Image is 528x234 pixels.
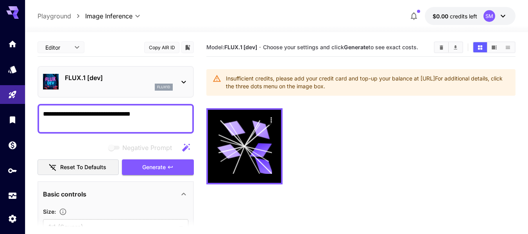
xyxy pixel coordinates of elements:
[122,159,194,175] button: Generate
[433,13,450,20] span: $0.00
[38,159,119,175] button: Reset to defaults
[38,11,71,21] a: Playground
[85,11,132,21] span: Image Inference
[8,64,17,74] div: Models
[344,44,369,50] b: Generate
[226,71,509,93] div: Insufficient credits, please add your credit card and top-up your balance at [URL] For additional...
[38,11,85,21] nav: breadcrumb
[435,42,448,52] button: Clear All
[473,41,515,53] div: Show media in grid viewShow media in video viewShow media in list view
[483,10,495,22] div: SM
[265,114,277,125] div: Actions
[8,90,17,100] div: Playground
[157,84,170,90] p: flux1d
[487,42,501,52] button: Show media in video view
[65,73,173,82] p: FLUX.1 [dev]
[263,44,418,50] span: Choose your settings and click to see exact costs.
[122,143,172,152] span: Negative Prompt
[144,42,179,53] button: Copy AIR ID
[473,42,487,52] button: Show media in grid view
[43,185,188,204] div: Basic controls
[142,163,166,172] span: Generate
[259,43,261,52] p: ·
[107,143,178,152] span: Negative prompts are not compatible with the selected model.
[43,189,86,199] p: Basic controls
[449,42,462,52] button: Download All
[501,42,515,52] button: Show media in list view
[43,70,188,94] div: FLUX.1 [dev]flux1d
[8,166,17,175] div: API Keys
[43,208,56,215] span: Size :
[450,13,477,20] span: credits left
[56,208,70,216] button: Adjust the dimensions of the generated image by specifying its width and height in pixels, or sel...
[45,43,70,52] span: Editor
[8,39,17,49] div: Home
[8,191,17,201] div: Usage
[224,44,257,50] b: FLUX.1 [dev]
[206,44,257,50] span: Model:
[434,41,463,53] div: Clear AllDownload All
[425,7,515,25] button: $0.00SM
[8,115,17,125] div: Library
[8,214,17,223] div: Settings
[433,12,477,20] div: $0.00
[184,43,191,52] button: Add to library
[8,140,17,150] div: Wallet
